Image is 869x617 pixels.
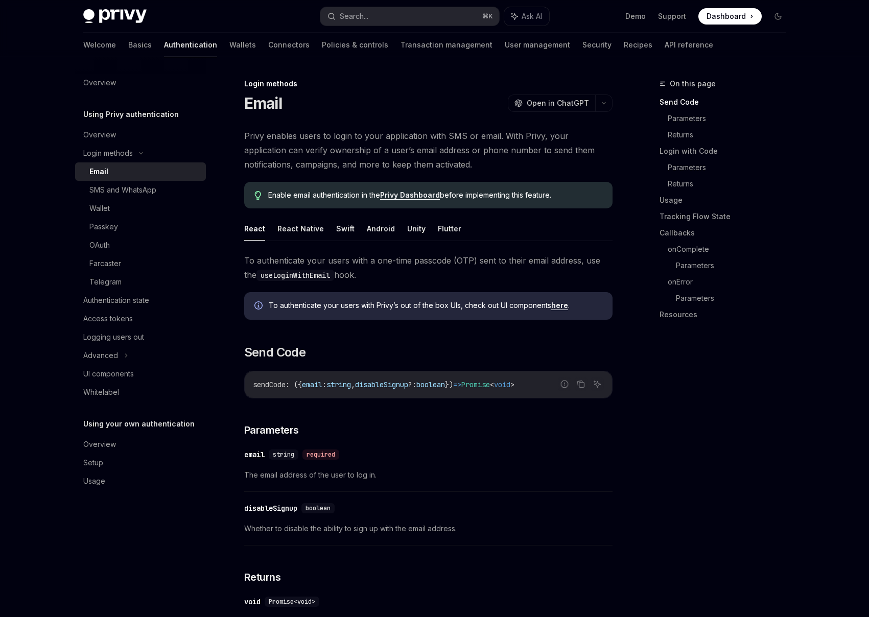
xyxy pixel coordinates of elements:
div: email [244,449,265,460]
span: ?: [408,380,416,389]
a: Returns [668,176,794,192]
a: Basics [128,33,152,57]
span: disableSignup [355,380,408,389]
div: Farcaster [89,257,121,270]
h1: Email [244,94,282,112]
a: Overview [75,74,206,92]
a: Wallet [75,199,206,218]
a: Overview [75,126,206,144]
a: Access tokens [75,310,206,328]
span: Privy enables users to login to your application with SMS or email. With Privy, your application ... [244,129,613,172]
span: Returns [244,570,281,584]
a: onError [668,274,794,290]
a: Wallets [229,33,256,57]
a: Connectors [268,33,310,57]
button: Open in ChatGPT [508,94,595,112]
span: ⌘ K [482,12,493,20]
svg: Info [254,301,265,312]
a: Parameters [668,159,794,176]
span: Open in ChatGPT [527,98,589,108]
a: here [551,301,568,310]
button: Android [367,217,395,241]
a: Send Code [660,94,794,110]
a: Parameters [668,110,794,127]
a: Authentication [164,33,217,57]
span: Promise<void> [269,598,315,606]
a: Welcome [83,33,116,57]
div: Login methods [83,147,133,159]
div: required [302,449,339,460]
span: sendCode [253,380,286,389]
div: Usage [83,475,105,487]
a: Returns [668,127,794,143]
div: Email [89,165,108,178]
button: Copy the contents from the code block [574,377,588,391]
a: Demo [625,11,646,21]
span: < [490,380,494,389]
div: Wallet [89,202,110,215]
a: Whitelabel [75,383,206,401]
a: Recipes [624,33,652,57]
span: Promise [461,380,490,389]
a: Resources [660,306,794,323]
div: Login methods [244,79,613,89]
span: > [510,380,514,389]
a: Dashboard [698,8,762,25]
a: Security [582,33,612,57]
a: Logging users out [75,328,206,346]
span: boolean [306,504,331,512]
a: Login with Code [660,143,794,159]
h5: Using Privy authentication [83,108,179,121]
button: Search...⌘K [320,7,499,26]
svg: Tip [254,191,262,200]
button: Unity [407,217,426,241]
a: API reference [665,33,713,57]
span: Whether to disable the ability to sign up with the email address. [244,523,613,535]
img: dark logo [83,9,147,23]
button: Ask AI [591,377,604,391]
a: Parameters [676,257,794,274]
span: Ask AI [522,11,542,21]
div: Passkey [89,221,118,233]
span: Dashboard [707,11,746,21]
div: Authentication state [83,294,149,306]
a: Email [75,162,206,181]
span: string [273,450,294,459]
a: Farcaster [75,254,206,273]
a: Overview [75,435,206,454]
div: Setup [83,457,103,469]
div: Advanced [83,349,118,362]
span: Send Code [244,344,306,361]
span: void [494,380,510,389]
a: Privy Dashboard [380,191,440,200]
a: onComplete [668,241,794,257]
a: Setup [75,454,206,472]
a: Transaction management [401,33,492,57]
a: Callbacks [660,225,794,241]
div: Telegram [89,276,122,288]
button: Swift [336,217,355,241]
span: email [302,380,322,389]
span: To authenticate your users with Privy’s out of the box UIs, check out UI components . [269,300,602,311]
span: }) [445,380,453,389]
div: Overview [83,129,116,141]
a: Passkey [75,218,206,236]
div: OAuth [89,239,110,251]
div: Overview [83,77,116,89]
span: boolean [416,380,445,389]
a: Authentication state [75,291,206,310]
span: On this page [670,78,716,90]
a: Tracking Flow State [660,208,794,225]
span: Enable email authentication in the before implementing this feature. [268,190,602,200]
span: : ({ [286,380,302,389]
button: Flutter [438,217,461,241]
a: SMS and WhatsApp [75,181,206,199]
a: Parameters [676,290,794,306]
button: Toggle dark mode [770,8,786,25]
div: Whitelabel [83,386,119,398]
a: Usage [75,472,206,490]
span: => [453,380,461,389]
div: Access tokens [83,313,133,325]
button: Ask AI [504,7,549,26]
h5: Using your own authentication [83,418,195,430]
